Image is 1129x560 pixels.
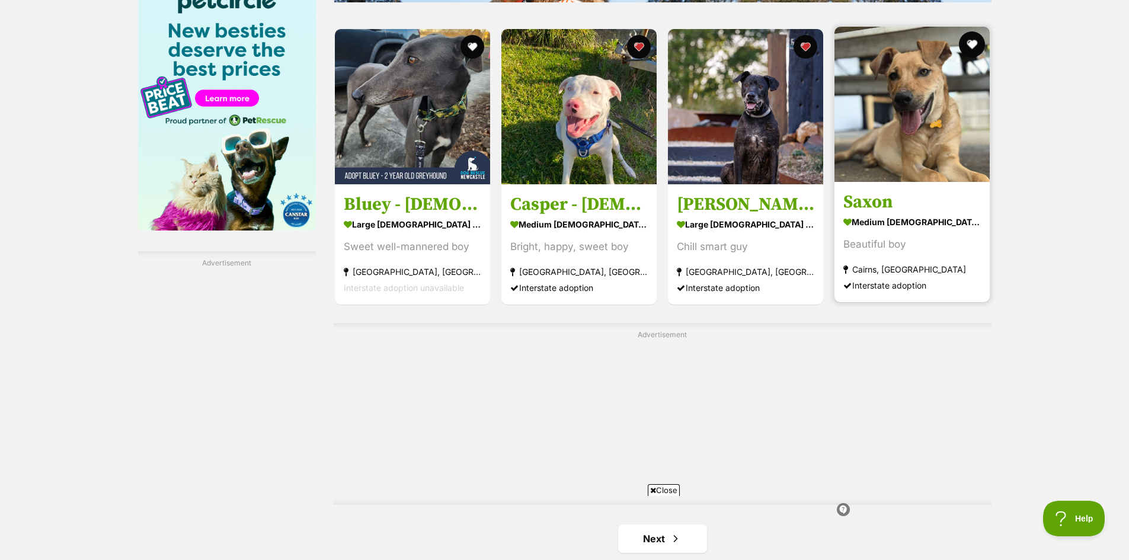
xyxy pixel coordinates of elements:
[648,484,680,496] span: Close
[375,345,950,493] iframe: Advertisement
[501,184,657,304] a: Casper - [DEMOGRAPHIC_DATA] Staffy X medium [DEMOGRAPHIC_DATA] Dog Bright, happy, sweet boy [GEOG...
[335,29,490,184] img: Bluey - 2 Year Old Greyhound - Greyhound Dog
[1043,501,1105,536] iframe: Help Scout Beacon - Open
[510,263,648,279] strong: [GEOGRAPHIC_DATA], [GEOGRAPHIC_DATA]
[843,236,981,252] div: Beautiful boy
[510,193,648,215] h3: Casper - [DEMOGRAPHIC_DATA] Staffy X
[668,184,823,304] a: [PERSON_NAME] - [DEMOGRAPHIC_DATA] Bullmastiff large [DEMOGRAPHIC_DATA] Dog Chill smart guy [GEOG...
[834,27,990,182] img: Saxon - Australian Cattle Dog
[677,215,814,232] strong: large [DEMOGRAPHIC_DATA] Dog
[960,31,986,57] button: favourite
[334,323,992,505] div: Advertisement
[677,263,814,279] strong: [GEOGRAPHIC_DATA], [GEOGRAPHIC_DATA]
[510,215,648,232] strong: medium [DEMOGRAPHIC_DATA] Dog
[834,181,990,302] a: Saxon medium [DEMOGRAPHIC_DATA] Dog Beautiful boy Cairns, [GEOGRAPHIC_DATA] Interstate adoption
[501,29,657,184] img: Casper - 9 Month Old Staffy X - American Staffordshire Terrier Dog
[838,504,849,515] img: info.svg
[627,35,651,59] button: favourite
[677,279,814,295] div: Interstate adoption
[344,238,481,254] div: Sweet well-mannered boy
[344,282,464,292] span: Interstate adoption unavailable
[460,35,484,59] button: favourite
[843,277,981,293] div: Interstate adoption
[677,238,814,254] div: Chill smart guy
[677,193,814,215] h3: [PERSON_NAME] - [DEMOGRAPHIC_DATA] Bullmastiff
[794,35,817,59] button: favourite
[843,261,981,277] strong: Cairns, [GEOGRAPHIC_DATA]
[344,263,481,279] strong: [GEOGRAPHIC_DATA], [GEOGRAPHIC_DATA]
[843,190,981,213] h3: Saxon
[668,29,823,184] img: Chuck - 10 Year Old Bullmastiff - Bullmastiff Dog
[510,279,648,295] div: Interstate adoption
[510,238,648,254] div: Bright, happy, sweet boy
[344,215,481,232] strong: large [DEMOGRAPHIC_DATA] Dog
[344,193,481,215] h3: Bluey - [DEMOGRAPHIC_DATA] Greyhound
[335,184,490,304] a: Bluey - [DEMOGRAPHIC_DATA] Greyhound large [DEMOGRAPHIC_DATA] Dog Sweet well-mannered boy [GEOGRA...
[843,213,981,230] strong: medium [DEMOGRAPHIC_DATA] Dog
